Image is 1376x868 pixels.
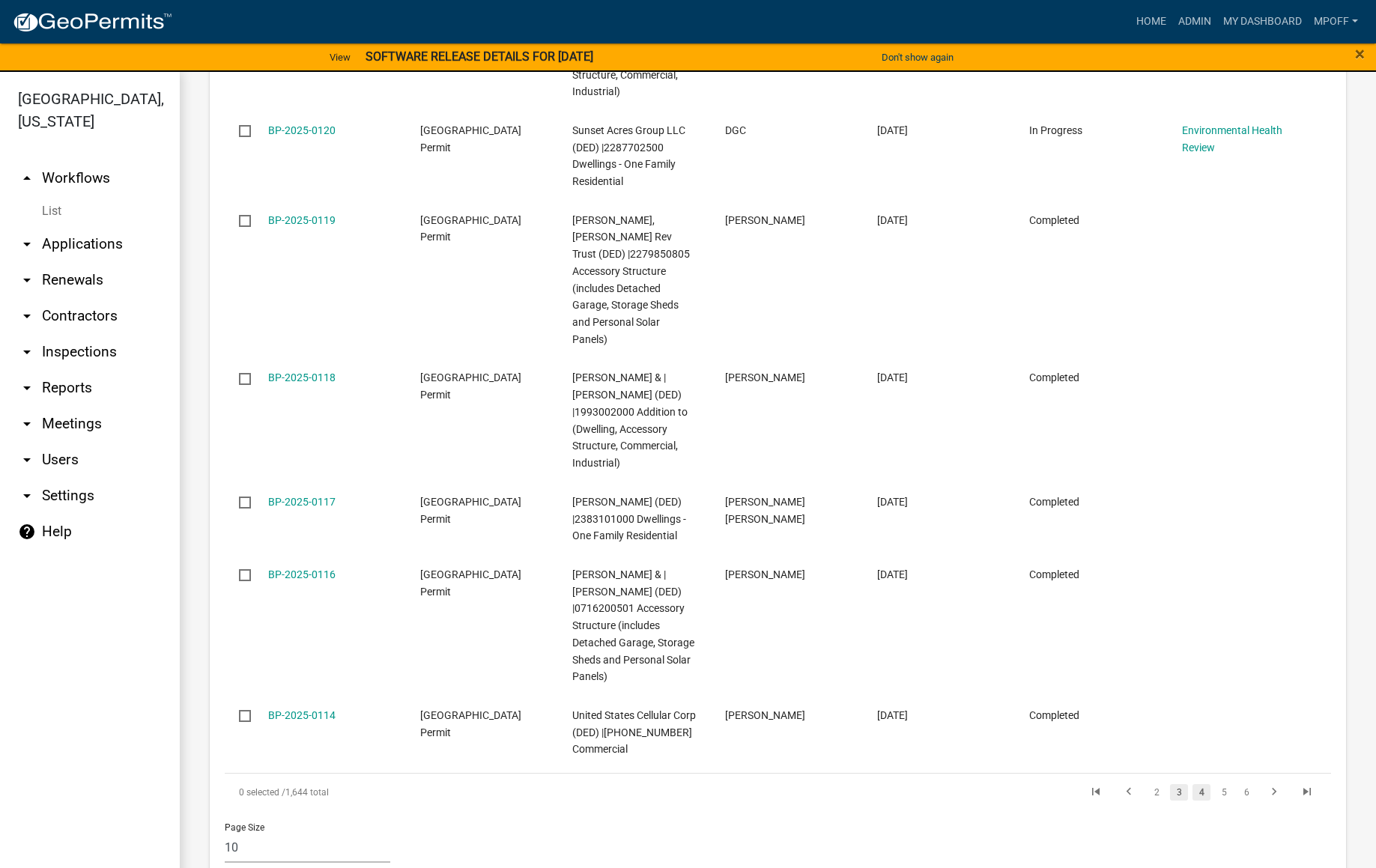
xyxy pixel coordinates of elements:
[268,568,336,580] a: BP-2025-0116
[877,371,908,383] span: 08/04/2025
[268,124,336,136] a: BP-2025-0120
[1115,784,1143,801] a: go to previous page
[420,496,521,525] span: Marion County Building Permit
[420,214,521,243] span: Marion County Building Permit
[420,124,521,154] span: Marion County Building Permit
[877,709,908,721] span: 07/23/2025
[877,568,908,580] span: 07/28/2025
[1192,784,1210,801] a: 4
[268,496,336,508] a: BP-2025-0117
[18,271,36,289] i: arrow_drop_down
[877,124,908,136] span: 08/05/2025
[1355,45,1365,63] button: Close
[18,343,36,361] i: arrow_drop_down
[18,415,36,433] i: arrow_drop_down
[420,371,521,401] span: Marion County Building Permit
[324,45,357,70] a: View
[268,214,336,226] a: BP-2025-0119
[1029,214,1079,226] span: Completed
[1293,784,1321,801] a: go to last page
[1213,780,1235,805] li: page 5
[1029,568,1079,580] span: Completed
[1029,124,1082,136] span: In Progress
[1029,496,1079,508] span: Completed
[268,371,336,383] a: BP-2025-0118
[572,124,685,187] span: Sunset Acres Group LLC (DED) |2287702500 Dwellings - One Family Residential
[1029,371,1079,383] span: Completed
[18,169,36,187] i: arrow_drop_up
[420,709,521,738] span: Marion County Building Permit
[1130,7,1172,36] a: Home
[725,124,746,136] span: DGC
[18,379,36,397] i: arrow_drop_down
[572,496,686,542] span: Smith, Brady Z (DED) |2383101000 Dwellings - One Family Residential
[1237,784,1255,801] a: 6
[225,774,661,811] div: 1,644 total
[1235,780,1258,805] li: page 6
[1355,43,1365,64] span: ×
[1217,7,1308,36] a: My Dashboard
[1172,7,1217,36] a: Admin
[1168,780,1190,805] li: page 3
[725,709,805,721] span: Jeni Byrd
[572,709,696,756] span: United States Cellular Corp (DED) |0170200100 Commercial
[18,451,36,469] i: arrow_drop_down
[1190,780,1213,805] li: page 4
[876,45,960,70] button: Don't show again
[1215,784,1233,801] a: 5
[18,235,36,253] i: arrow_drop_down
[18,307,36,325] i: arrow_drop_down
[366,49,593,64] strong: SOFTWARE RELEASE DETAILS FOR [DATE]
[572,214,690,345] span: Van Wyk, Jean L Rev Trust (DED) |2279850805 Accessory Structure (includes Detached Garage, Storag...
[1148,784,1166,801] a: 2
[725,371,805,383] span: Bradley Janssen
[877,214,908,226] span: 08/05/2025
[725,496,805,525] span: Brady Zane smith
[1029,709,1079,721] span: Completed
[1260,784,1288,801] a: go to next page
[1308,7,1364,36] a: mpoff
[1170,784,1188,801] a: 3
[239,787,285,798] span: 0 selected /
[1145,780,1168,805] li: page 2
[18,523,36,541] i: help
[725,214,805,226] span: Luke Van Wyk
[1082,784,1110,801] a: go to first page
[572,568,694,683] span: Heaton, Kylie J & | Gilbert, Bradley K (DED) |0716200501 Accessory Structure (includes Detached G...
[877,496,908,508] span: 07/31/2025
[268,709,336,721] a: BP-2025-0114
[18,487,36,505] i: arrow_drop_down
[420,568,521,598] span: Marion County Building Permit
[572,371,688,469] span: Janssen, Brittany & | Janssen, Bradley (DED) |1993002000 Addition to (Dwelling, Accessory Structu...
[1182,124,1282,154] a: Environmental Health Review
[725,568,805,580] span: Brad Gilbert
